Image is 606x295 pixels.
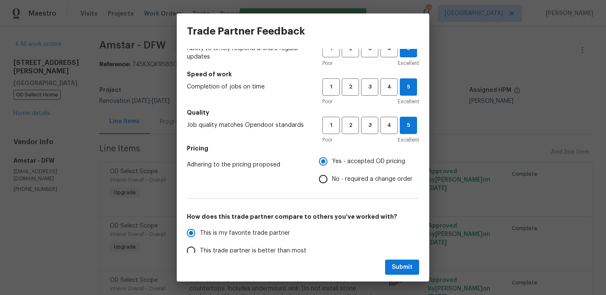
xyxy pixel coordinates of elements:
button: 2 [342,40,359,57]
button: 5 [400,78,417,96]
span: 5 [400,82,417,92]
button: Submit [385,260,419,275]
span: 5 [400,44,417,54]
span: Ability to timely respond & share regular updates [187,44,309,61]
span: Excellent [398,59,419,67]
span: 1 [323,82,339,92]
span: Yes - accepted OD pricing [332,157,405,166]
h3: Trade Partner Feedback [187,25,305,37]
span: 3 [362,121,377,130]
span: 3 [362,44,377,54]
span: No - required a change order [332,175,412,184]
button: 4 [380,40,398,57]
span: 2 [343,82,358,92]
span: Completion of jobs on time [187,83,309,91]
button: 1 [322,40,340,57]
button: 1 [322,117,340,134]
span: 1 [323,121,339,130]
div: Pricing [319,153,419,188]
span: Poor [322,136,332,144]
span: This is my favorite trade partner [200,229,290,238]
h5: Pricing [187,144,419,153]
h5: How does this trade partner compare to others you’ve worked with? [187,212,419,221]
span: 1 [323,44,339,54]
span: 4 [381,82,397,92]
h5: Speed of work [187,70,419,78]
button: 2 [342,78,359,96]
span: 3 [362,82,377,92]
span: Excellent [398,97,419,106]
button: 2 [342,117,359,134]
span: Excellent [398,136,419,144]
button: 3 [361,78,378,96]
span: Submit [392,262,412,273]
button: 1 [322,78,340,96]
span: 2 [343,121,358,130]
button: 3 [361,117,378,134]
span: 4 [381,44,397,54]
span: Poor [322,97,332,106]
span: This trade partner is better than most [200,247,306,255]
button: 3 [361,40,378,57]
button: 4 [380,117,398,134]
span: Job quality matches Opendoor standards [187,121,309,129]
span: 2 [343,44,358,54]
button: 5 [400,117,417,134]
span: Poor [322,59,332,67]
button: 4 [380,78,398,96]
span: 4 [381,121,397,130]
span: 5 [400,121,417,130]
span: Adhering to the pricing proposed [187,161,306,169]
h5: Quality [187,108,419,117]
button: 5 [400,40,417,57]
